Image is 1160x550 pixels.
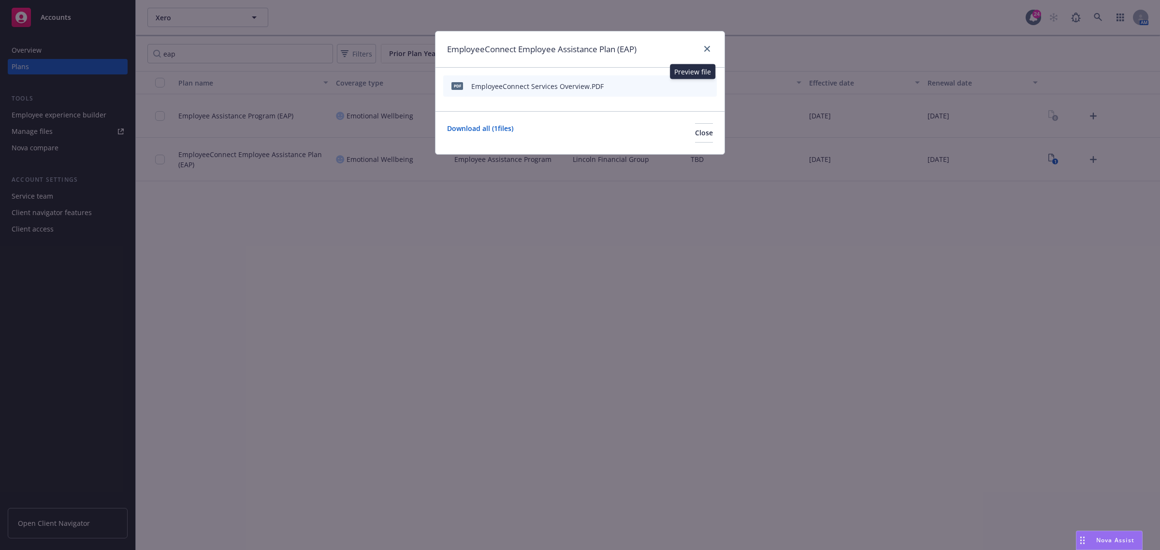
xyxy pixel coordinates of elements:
[1076,531,1088,550] div: Drag to move
[471,81,604,91] div: EmployeeConnect Services Overview.PDF
[447,43,637,56] h1: EmployeeConnect Employee Assistance Plan (EAP)
[687,81,697,91] button: preview file
[1096,536,1134,544] span: Nova Assist
[447,123,513,143] a: Download all ( 1 files)
[695,123,713,143] button: Close
[1076,531,1143,550] button: Nova Assist
[671,81,679,91] button: download file
[451,82,463,89] span: PDF
[705,81,713,91] button: archive file
[670,64,715,79] div: Preview file
[695,128,713,137] span: Close
[701,43,713,55] a: close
